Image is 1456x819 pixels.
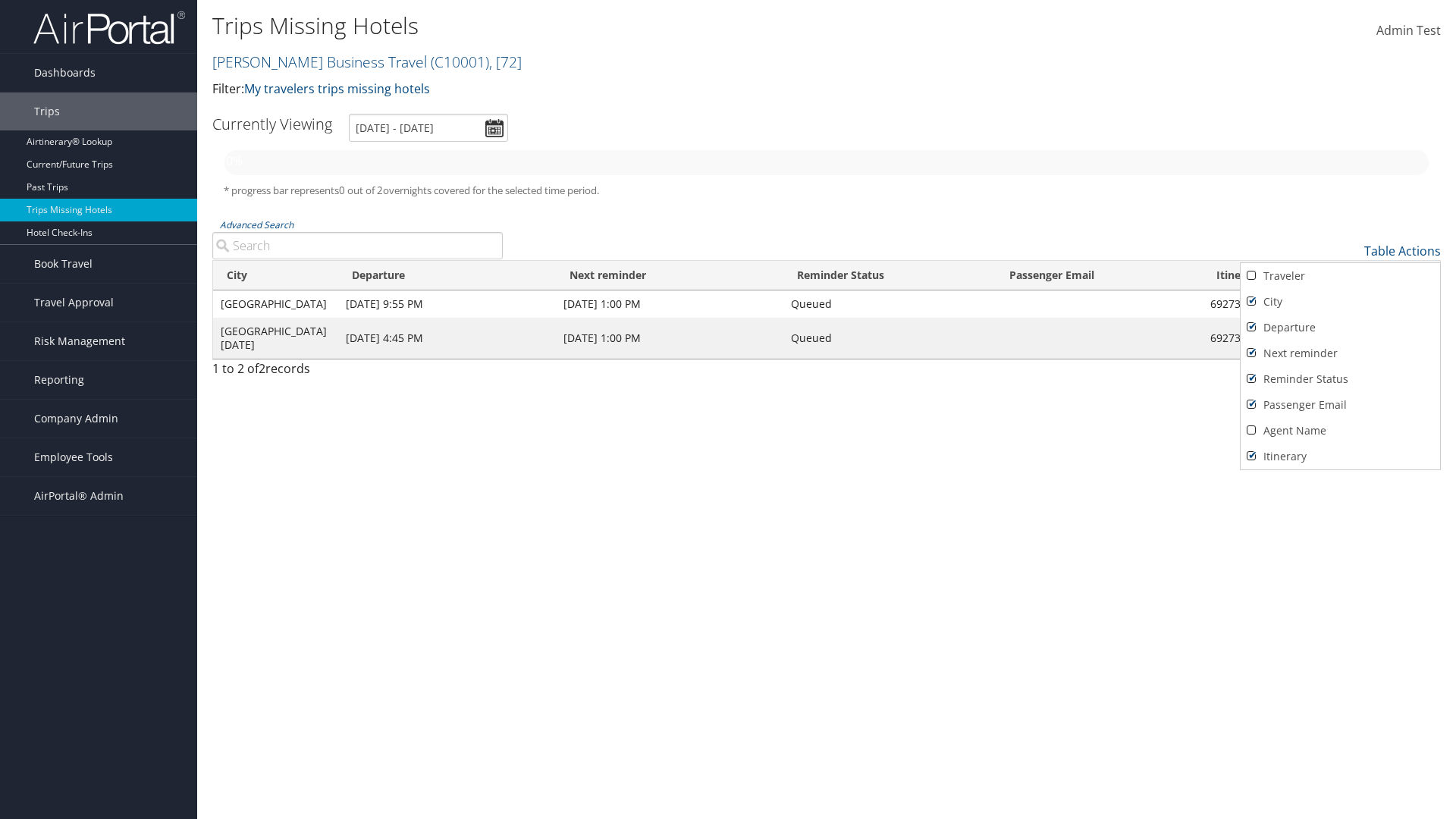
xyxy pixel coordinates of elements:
span: Book Travel [34,245,93,283]
span: Trips [34,93,60,130]
a: Itinerary [1241,444,1440,469]
span: Risk Management [34,322,125,360]
span: Reporting [34,361,84,399]
a: Passenger Email [1241,392,1440,418]
a: Traveler [1241,263,1440,289]
span: AirPortal® Admin [34,477,124,515]
img: airportal-logo.png [33,10,185,45]
a: Next reminder [1241,340,1440,366]
span: Travel Approval [34,284,114,322]
a: Departure [1241,315,1440,340]
span: Employee Tools [34,438,113,476]
a: Reminder Status [1241,366,1440,392]
span: Dashboards [34,54,96,92]
a: City [1241,289,1440,315]
a: Agent Name [1241,418,1440,444]
span: Company Admin [34,400,118,438]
